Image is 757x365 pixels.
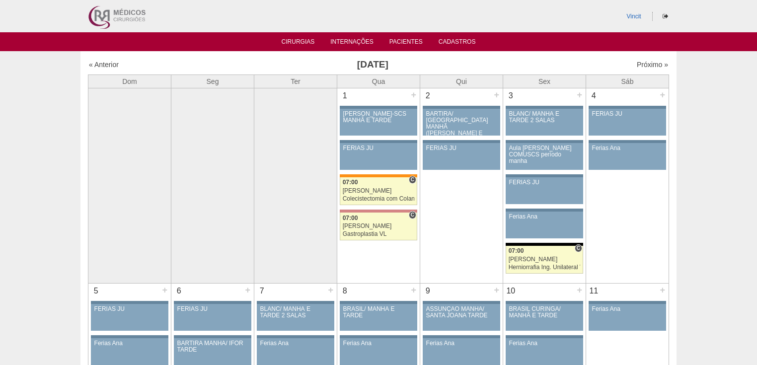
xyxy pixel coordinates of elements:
a: Ferias Ana [506,338,583,365]
div: + [160,284,169,296]
a: FERIAS JU [423,143,500,170]
div: BLANC/ MANHÃ E TARDE 2 SALAS [509,111,580,124]
div: Key: Aviso [423,301,500,304]
div: + [243,284,252,296]
div: Key: Aviso [340,140,417,143]
div: Key: Aviso [257,301,334,304]
div: 1 [337,88,353,103]
div: 3 [503,88,519,103]
div: Ferias Ana [509,340,580,347]
div: FERIAS JU [94,306,165,312]
a: Ferias Ana [257,338,334,365]
div: BRASIL CURINGA/ MANHÃ E TARDE [509,306,580,319]
div: Key: Aviso [589,106,666,109]
a: C 07:00 [PERSON_NAME] Gastroplastia VL [340,213,417,240]
div: BRASIL/ MANHÃ E TARDE [343,306,414,319]
div: + [326,284,335,296]
div: Ferias Ana [343,340,414,347]
div: Key: Aviso [257,335,334,338]
a: « Anterior [89,61,119,69]
th: Qui [420,74,503,88]
a: Aula [PERSON_NAME] COMUSCS período manha [506,143,583,170]
div: Key: Aviso [506,335,583,338]
div: Key: Aviso [506,301,583,304]
a: FERIAS JU [91,304,168,331]
div: + [658,284,667,296]
a: C 07:00 [PERSON_NAME] Herniorrafia Ing. Unilateral VL [506,246,583,274]
div: Key: Aviso [506,174,583,177]
div: 10 [503,284,519,298]
div: Gastroplastia VL [343,231,415,237]
div: FERIAS JU [177,306,248,312]
div: Key: Aviso [506,209,583,212]
div: Ferias Ana [592,145,663,151]
div: ASSUNÇÃO MANHÃ/ SANTA JOANA TARDE [426,306,497,319]
div: 4 [586,88,602,103]
div: Key: Aviso [423,335,500,338]
th: Sáb [586,74,669,88]
a: Cirurgias [282,38,315,48]
div: + [492,88,501,101]
div: Ferias Ana [260,340,331,347]
div: 5 [88,284,104,298]
i: Sair [663,13,668,19]
a: [PERSON_NAME]-SCS MANHÃ E TARDE [340,109,417,136]
div: Key: Aviso [589,140,666,143]
div: FERIAS JU [343,145,414,151]
div: Key: Aviso [340,106,417,109]
a: Ferias Ana [589,304,666,331]
div: Key: Aviso [174,301,251,304]
a: ASSUNÇÃO MANHÃ/ SANTA JOANA TARDE [423,304,500,331]
a: Ferias Ana [423,338,500,365]
th: Dom [88,74,171,88]
div: BARTIRA MANHÃ/ IFOR TARDE [177,340,248,353]
span: Consultório [575,244,582,252]
a: Ferias Ana [589,143,666,170]
div: Key: Santa Helena [340,210,417,213]
a: BLANC/ MANHÃ E TARDE 2 SALAS [257,304,334,331]
div: [PERSON_NAME] [509,256,581,263]
div: Key: Aviso [174,335,251,338]
div: Key: Aviso [506,106,583,109]
div: FERIAS JU [426,145,497,151]
div: Ferias Ana [426,340,497,347]
div: Key: Aviso [91,301,168,304]
span: 07:00 [343,215,358,221]
a: FERIAS JU [506,177,583,204]
a: Vincit [627,13,641,20]
div: Key: Aviso [506,140,583,143]
span: 07:00 [509,247,524,254]
th: Sex [503,74,586,88]
div: + [658,88,667,101]
div: Key: Aviso [423,140,500,143]
div: Aula [PERSON_NAME] COMUSCS período manha [509,145,580,165]
a: C 07:00 [PERSON_NAME] Colecistectomia com Colangiografia VL [340,177,417,205]
div: 11 [586,284,602,298]
div: Key: Aviso [91,335,168,338]
div: 8 [337,284,353,298]
div: Key: Aviso [340,335,417,338]
div: BLANC/ MANHÃ E TARDE 2 SALAS [260,306,331,319]
div: Ferias Ana [592,306,663,312]
a: Cadastros [439,38,476,48]
a: BARTIRA/ [GEOGRAPHIC_DATA] MANHÃ ([PERSON_NAME] E ANA)/ SANTA JOANA -TARDE [423,109,500,136]
div: FERIAS JU [592,111,663,117]
a: Ferias Ana [91,338,168,365]
div: Ferias Ana [94,340,165,347]
div: Key: Blanc [506,243,583,246]
a: FERIAS JU [589,109,666,136]
div: Key: Aviso [589,301,666,304]
div: FERIAS JU [509,179,580,186]
span: 07:00 [343,179,358,186]
div: Key: Aviso [340,301,417,304]
div: + [575,284,584,296]
a: Ferias Ana [506,212,583,238]
a: FERIAS JU [174,304,251,331]
h3: [DATE] [228,58,518,72]
a: FERIAS JU [340,143,417,170]
a: Internações [330,38,374,48]
div: 2 [420,88,436,103]
div: [PERSON_NAME] [343,223,415,229]
a: BLANC/ MANHÃ E TARDE 2 SALAS [506,109,583,136]
div: Key: Aviso [423,106,500,109]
